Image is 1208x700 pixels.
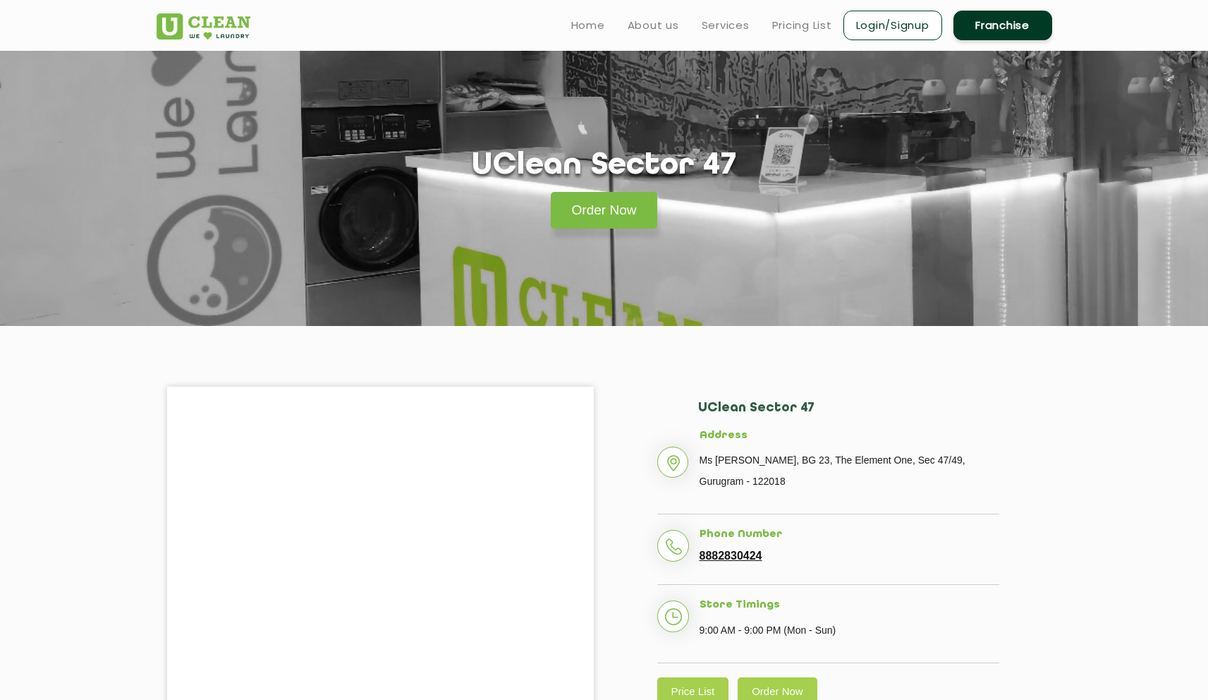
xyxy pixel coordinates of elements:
a: Services [702,17,750,34]
a: Pricing List [772,17,832,34]
h5: Store Timings [700,599,999,612]
h2: UClean Sector 47 [698,401,999,430]
a: 8882830424 [700,550,762,562]
h5: Phone Number [700,529,999,541]
a: Home [571,17,605,34]
h5: Address [700,430,999,442]
a: About us [628,17,679,34]
a: Franchise [953,11,1052,40]
a: Order Now [551,192,658,229]
a: Login/Signup [843,11,942,40]
img: UClean Laundry and Dry Cleaning [157,13,250,40]
p: Ms [PERSON_NAME], BG 23, The Element One, Sec 47/49, Gurugram - 122018 [700,449,999,492]
h1: UClean Sector 47 [472,148,737,184]
p: 9:00 AM - 9:00 PM (Mon - Sun) [700,620,999,641]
